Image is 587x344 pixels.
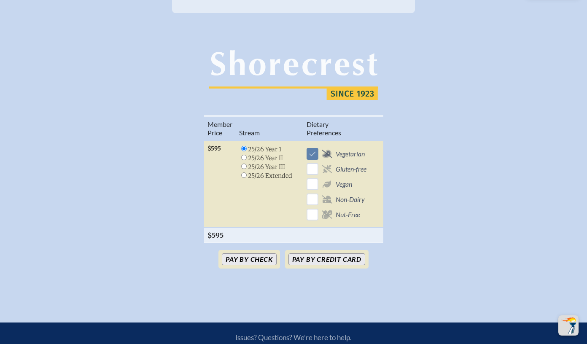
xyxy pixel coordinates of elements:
[336,210,360,219] span: Nut-Free
[239,153,292,162] li: 25/26 Year II
[207,129,222,137] span: Price
[336,165,366,173] span: Gluten-free
[222,253,277,265] button: Pay by Check
[236,116,303,141] th: Stream
[239,162,292,171] li: 25/26 Year III
[336,150,365,158] span: Vegetarian
[288,253,365,265] button: Pay by Credit Card
[307,120,341,137] span: ary Preferences
[145,333,442,342] p: Issues? Questions? We’re here to help.
[558,315,579,336] button: Scroll Top
[336,180,352,188] span: Vegan
[204,116,236,141] th: Memb
[336,195,365,204] span: Non-Dairy
[209,50,378,100] img: Shorecrest Preparatory School
[303,116,370,141] th: Diet
[239,171,292,180] li: 25/26 Extended
[239,145,292,153] li: 25/26 Year 1
[204,228,236,243] th: $595
[560,317,577,334] img: To the top
[226,120,232,128] span: er
[207,145,221,152] span: $595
